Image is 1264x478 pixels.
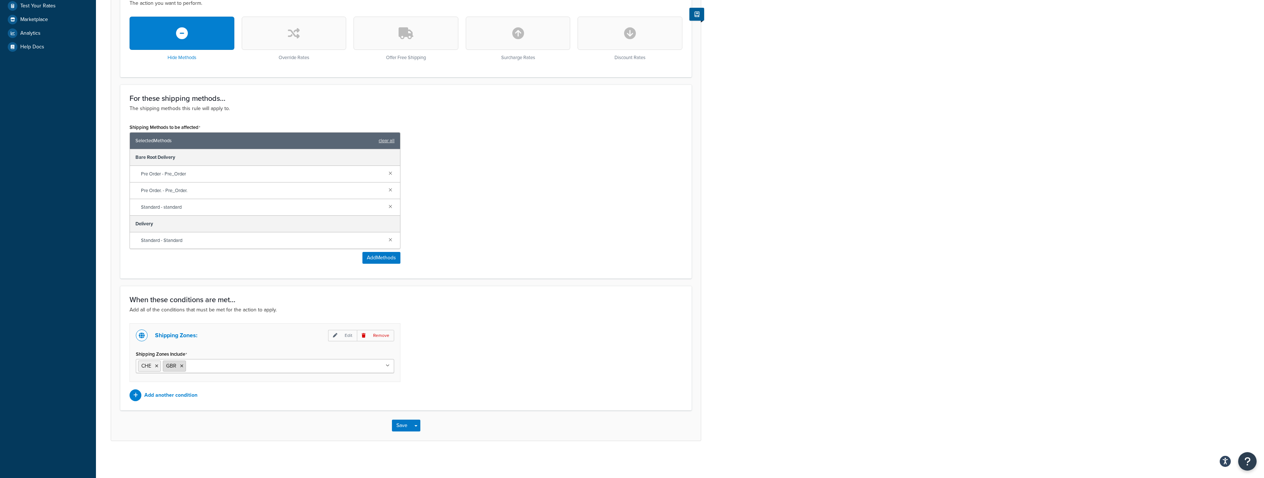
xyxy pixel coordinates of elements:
a: Help Docs [6,40,90,54]
span: Marketplace [20,17,48,23]
button: AddMethods [362,252,400,264]
p: Shipping Zones: [155,330,197,341]
span: Standard - Standard [141,235,383,246]
span: Standard - standard [141,202,383,212]
span: GBR [166,362,176,370]
span: Test Your Rates [20,3,56,9]
label: Shipping Methods to be affected [130,124,200,130]
p: The shipping methods this rule will apply to. [130,105,682,113]
button: Open Resource Center [1238,452,1257,471]
h3: For these shipping methods... [130,94,682,102]
p: Edit [328,330,357,341]
span: CHE [141,362,151,370]
span: Pre Order. - Pre_Order. [141,185,383,196]
h3: When these conditions are met... [130,296,682,304]
p: Add another condition [144,390,197,400]
a: Marketplace [6,13,90,26]
div: Surcharge Rates [466,17,571,61]
button: Show Help Docs [689,8,704,21]
span: Help Docs [20,44,44,50]
label: Shipping Zones Include [136,351,187,357]
span: Pre Order - Pre_Order [141,169,383,179]
div: Delivery [130,216,400,232]
div: Discount Rates [578,17,682,61]
a: clear all [379,136,395,146]
a: Analytics [6,27,90,40]
span: Selected Methods [135,136,375,146]
p: Add all of the conditions that must be met for the action to apply. [130,306,682,314]
div: Bare Root Delivery [130,149,400,166]
div: Hide Methods [130,17,234,61]
div: Offer Free Shipping [354,17,458,61]
button: Save [392,420,412,431]
span: Analytics [20,30,41,37]
div: Override Rates [242,17,347,61]
p: Remove [357,330,394,341]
